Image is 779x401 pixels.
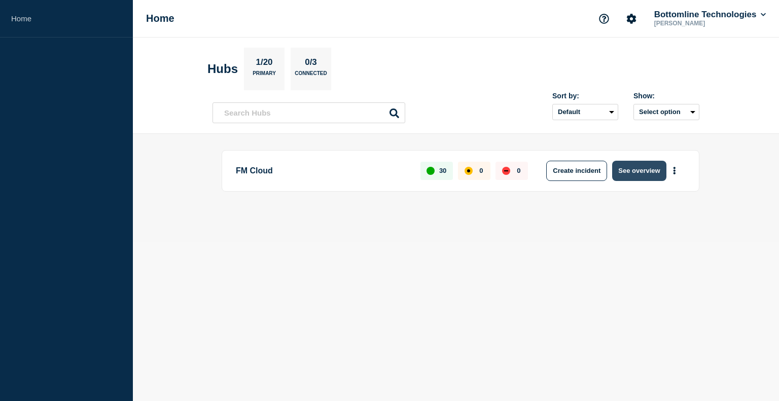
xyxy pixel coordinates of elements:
button: More actions [668,161,681,180]
div: affected [465,167,473,175]
p: 0 [479,167,483,174]
button: See overview [612,161,666,181]
div: up [427,167,435,175]
p: Connected [295,70,327,81]
div: Sort by: [552,92,618,100]
button: Support [593,8,615,29]
p: 1/20 [252,57,276,70]
p: 30 [439,167,446,174]
input: Search Hubs [213,102,405,123]
button: Bottomline Technologies [652,10,768,20]
select: Sort by [552,104,618,120]
div: Show: [633,92,699,100]
p: 0 [517,167,520,174]
button: Account settings [621,8,642,29]
p: FM Cloud [236,161,409,181]
p: [PERSON_NAME] [652,20,758,27]
h2: Hubs [207,62,238,76]
button: Create incident [546,161,607,181]
h1: Home [146,13,174,24]
p: Primary [253,70,276,81]
div: down [502,167,510,175]
button: Select option [633,104,699,120]
p: 0/3 [301,57,321,70]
